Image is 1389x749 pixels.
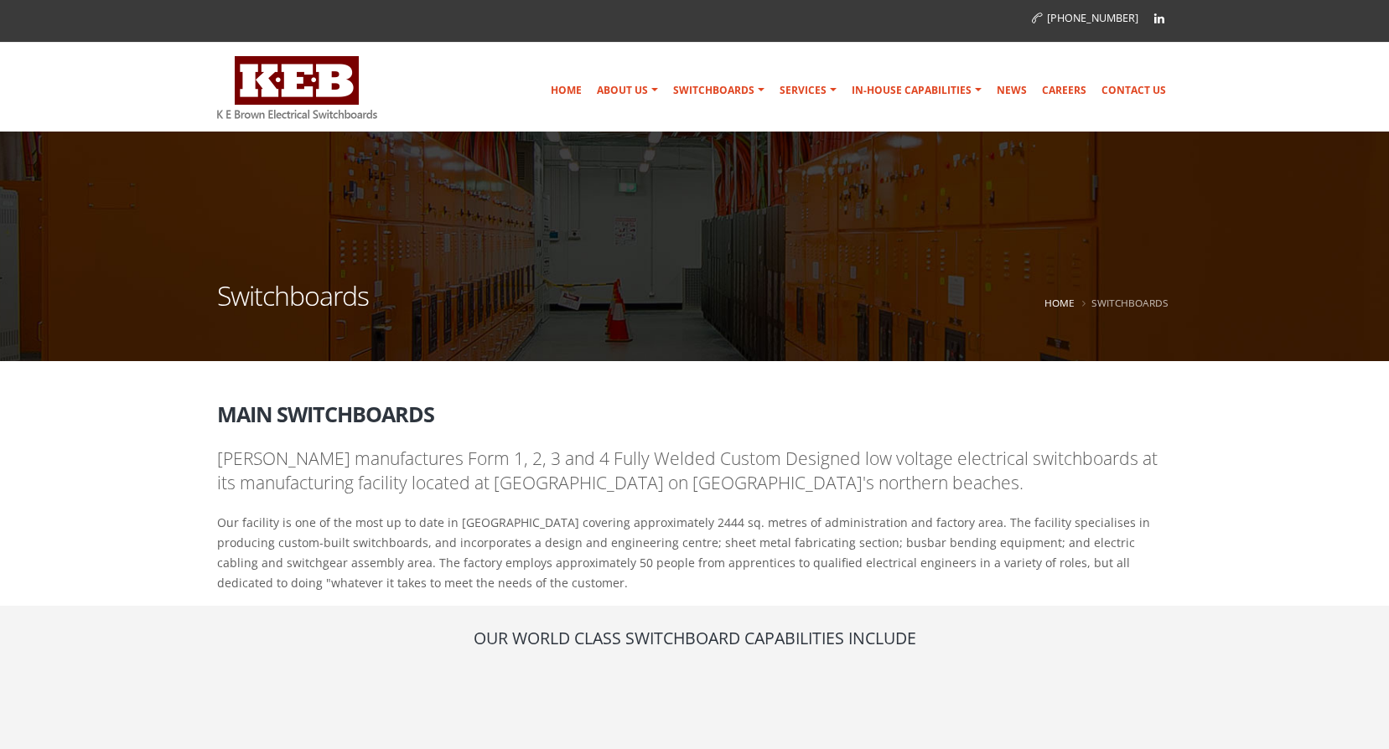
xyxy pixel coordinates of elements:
[217,513,1173,593] p: Our facility is one of the most up to date in [GEOGRAPHIC_DATA] covering approximately 2444 sq. m...
[1044,296,1075,309] a: Home
[544,74,588,107] a: Home
[590,74,665,107] a: About Us
[1032,11,1138,25] a: [PHONE_NUMBER]
[990,74,1034,107] a: News
[666,74,771,107] a: Switchboards
[1147,6,1172,31] a: Linkedin
[1095,74,1173,107] a: Contact Us
[217,56,377,119] img: K E Brown Electrical Switchboards
[217,282,369,330] h1: Switchboards
[773,74,843,107] a: Services
[845,74,988,107] a: In-house Capabilities
[1035,74,1093,107] a: Careers
[217,627,1173,649] h4: Our World Class Switchboard Capabilities include
[217,390,1173,426] h2: Main Switchboards
[1078,292,1169,313] li: Switchboards
[217,447,1173,496] p: [PERSON_NAME] manufactures Form 1, 2, 3 and 4 Fully Welded Custom Designed low voltage electrical...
